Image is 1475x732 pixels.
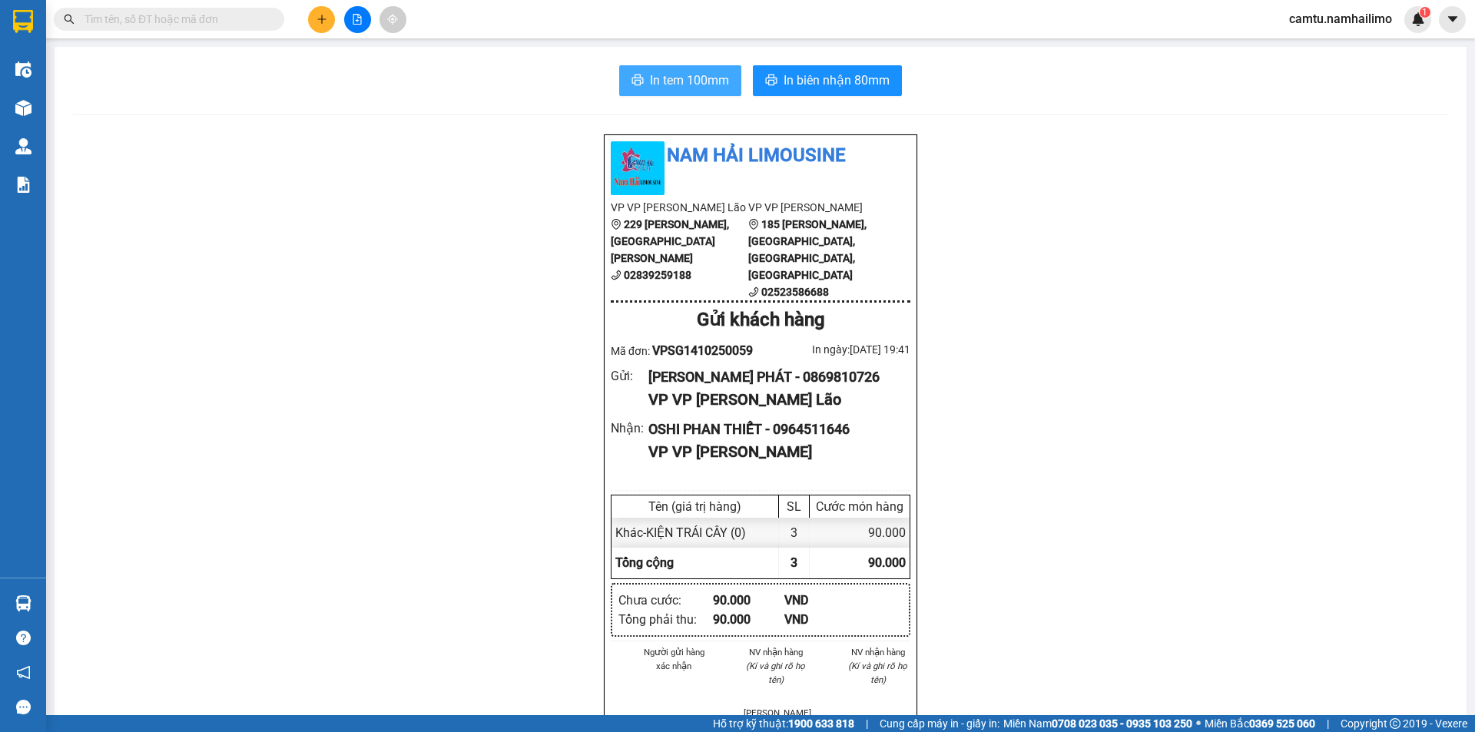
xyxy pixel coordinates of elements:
[15,61,31,78] img: warehouse-icon
[387,14,398,25] span: aim
[848,661,907,685] i: (Kí và ghi rõ họ tên)
[15,100,31,116] img: warehouse-icon
[106,83,204,117] li: VP VP [PERSON_NAME]
[650,71,729,90] span: In tem 100mm
[880,715,999,732] span: Cung cấp máy in - giấy in:
[748,287,759,297] span: phone
[713,591,784,610] div: 90.000
[1277,9,1404,28] span: camtu.namhailimo
[1249,717,1315,730] strong: 0369 525 060
[611,141,910,171] li: Nam Hải Limousine
[641,645,707,673] li: Người gửi hàng xác nhận
[713,715,854,732] span: Hỗ trợ kỹ thuật:
[344,6,371,33] button: file-add
[15,595,31,611] img: warehouse-icon
[1446,12,1460,26] span: caret-down
[611,419,648,438] div: Nhận :
[618,610,713,629] div: Tổng phải thu :
[1420,7,1430,18] sup: 1
[8,83,106,134] li: VP VP [PERSON_NAME] Lão
[748,219,759,230] span: environment
[611,141,665,195] img: logo.jpg
[317,14,327,25] span: plus
[13,10,33,33] img: logo-vxr
[814,499,906,514] div: Cước món hàng
[845,645,910,659] li: NV nhận hàng
[16,631,31,645] span: question-circle
[615,499,774,514] div: Tên (giá trị hàng)
[713,610,784,629] div: 90.000
[624,269,691,281] b: 02839259188
[352,14,363,25] span: file-add
[1205,715,1315,732] span: Miền Bắc
[784,71,890,90] span: In biên nhận 80mm
[611,306,910,335] div: Gửi khách hàng
[8,8,223,65] li: Nam Hải Limousine
[611,366,648,386] div: Gửi :
[631,74,644,88] span: printer
[784,591,856,610] div: VND
[648,440,898,464] div: VP VP [PERSON_NAME]
[788,717,854,730] strong: 1900 633 818
[868,555,906,570] span: 90.000
[1003,715,1192,732] span: Miền Nam
[810,518,910,548] div: 90.000
[618,591,713,610] div: Chưa cước :
[64,14,75,25] span: search
[753,65,902,96] button: printerIn biên nhận 80mm
[611,270,621,280] span: phone
[619,65,741,96] button: printerIn tem 100mm
[784,610,856,629] div: VND
[748,199,886,216] li: VP VP [PERSON_NAME]
[611,219,621,230] span: environment
[615,555,674,570] span: Tổng cộng
[1052,717,1192,730] strong: 0708 023 035 - 0935 103 250
[744,645,809,659] li: NV nhận hàng
[648,419,898,440] div: OSHI PHAN THIẾT - 0964511646
[15,138,31,154] img: warehouse-icon
[1439,6,1466,33] button: caret-down
[85,11,266,28] input: Tìm tên, số ĐT hoặc mã đơn
[16,700,31,714] span: message
[1196,720,1201,727] span: ⚪️
[744,706,809,720] li: [PERSON_NAME]
[746,661,805,685] i: (Kí và ghi rõ họ tên)
[8,8,61,61] img: logo.jpg
[648,366,898,388] div: [PERSON_NAME] PHÁT - 0869810726
[380,6,406,33] button: aim
[611,199,748,216] li: VP VP [PERSON_NAME] Lão
[1390,718,1400,729] span: copyright
[652,343,753,358] span: VPSG1410250059
[761,286,829,298] b: 02523586688
[779,518,810,548] div: 3
[765,74,777,88] span: printer
[761,341,910,358] div: In ngày: [DATE] 19:41
[611,218,729,264] b: 229 [PERSON_NAME], [GEOGRAPHIC_DATA][PERSON_NAME]
[308,6,335,33] button: plus
[748,218,867,281] b: 185 [PERSON_NAME], [GEOGRAPHIC_DATA], [GEOGRAPHIC_DATA], [GEOGRAPHIC_DATA]
[16,665,31,680] span: notification
[1411,12,1425,26] img: icon-new-feature
[15,177,31,193] img: solution-icon
[611,341,761,360] div: Mã đơn:
[866,715,868,732] span: |
[648,388,898,412] div: VP VP [PERSON_NAME] Lão
[783,499,805,514] div: SL
[1327,715,1329,732] span: |
[1422,7,1427,18] span: 1
[615,525,746,540] span: Khác - KIỆN TRÁI CÂY (0)
[791,555,797,570] span: 3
